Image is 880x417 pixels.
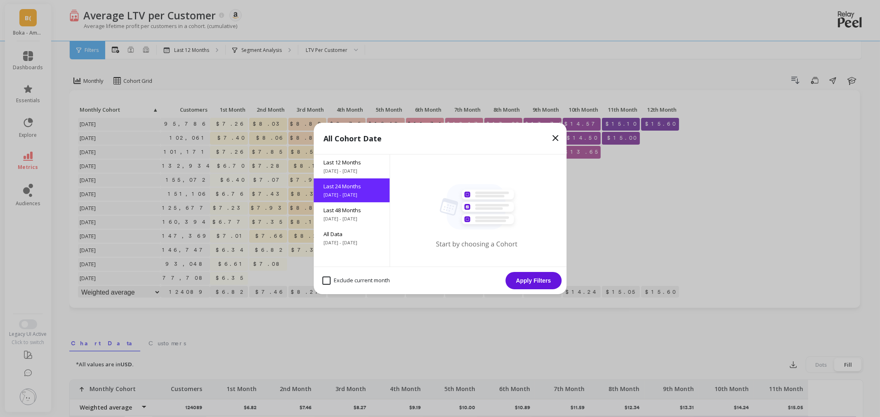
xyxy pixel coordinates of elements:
[323,133,382,144] p: All Cohort Date
[323,159,380,166] span: Last 12 Months
[505,272,562,289] button: Apply Filters
[323,168,380,174] span: [DATE] - [DATE]
[323,239,380,246] span: [DATE] - [DATE]
[322,276,390,285] span: Exclude current month
[323,192,380,198] span: [DATE] - [DATE]
[323,230,380,238] span: All Data
[323,206,380,214] span: Last 48 Months
[323,183,380,190] span: Last 24 Months
[323,216,380,222] span: [DATE] - [DATE]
